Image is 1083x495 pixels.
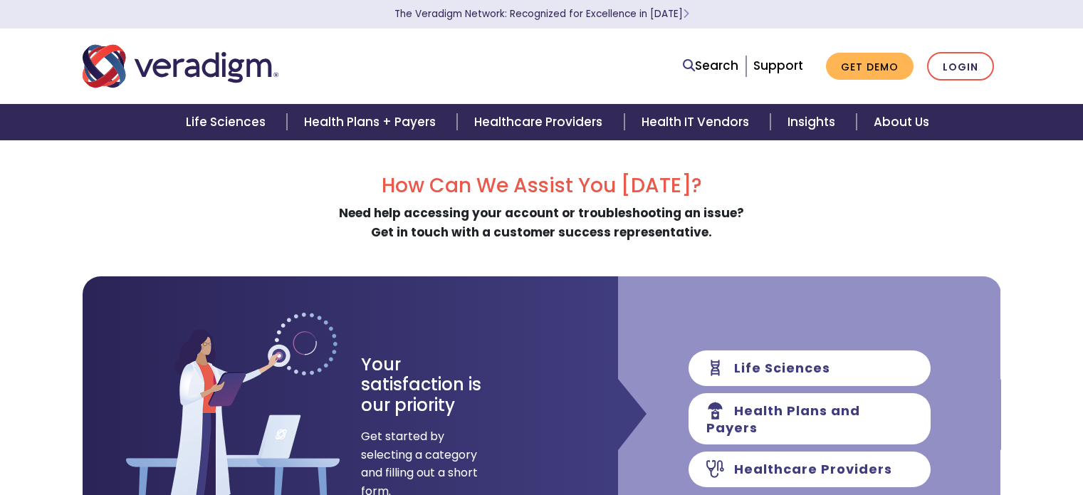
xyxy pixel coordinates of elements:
h2: How Can We Assist You [DATE]? [83,174,1001,198]
a: The Veradigm Network: Recognized for Excellence in [DATE]Learn More [394,7,689,21]
a: Health Plans + Payers [287,104,457,140]
a: Health IT Vendors [624,104,770,140]
h3: Your satisfaction is our priority [361,355,507,416]
img: Veradigm logo [83,43,278,90]
strong: Need help accessing your account or troubleshooting an issue? Get in touch with a customer succes... [339,204,744,241]
a: Login [927,52,994,81]
a: Get Demo [826,53,914,80]
a: Healthcare Providers [457,104,624,140]
span: Learn More [683,7,689,21]
a: Insights [770,104,857,140]
a: Support [753,57,803,74]
a: About Us [857,104,946,140]
a: Life Sciences [169,104,287,140]
a: Search [683,56,738,75]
